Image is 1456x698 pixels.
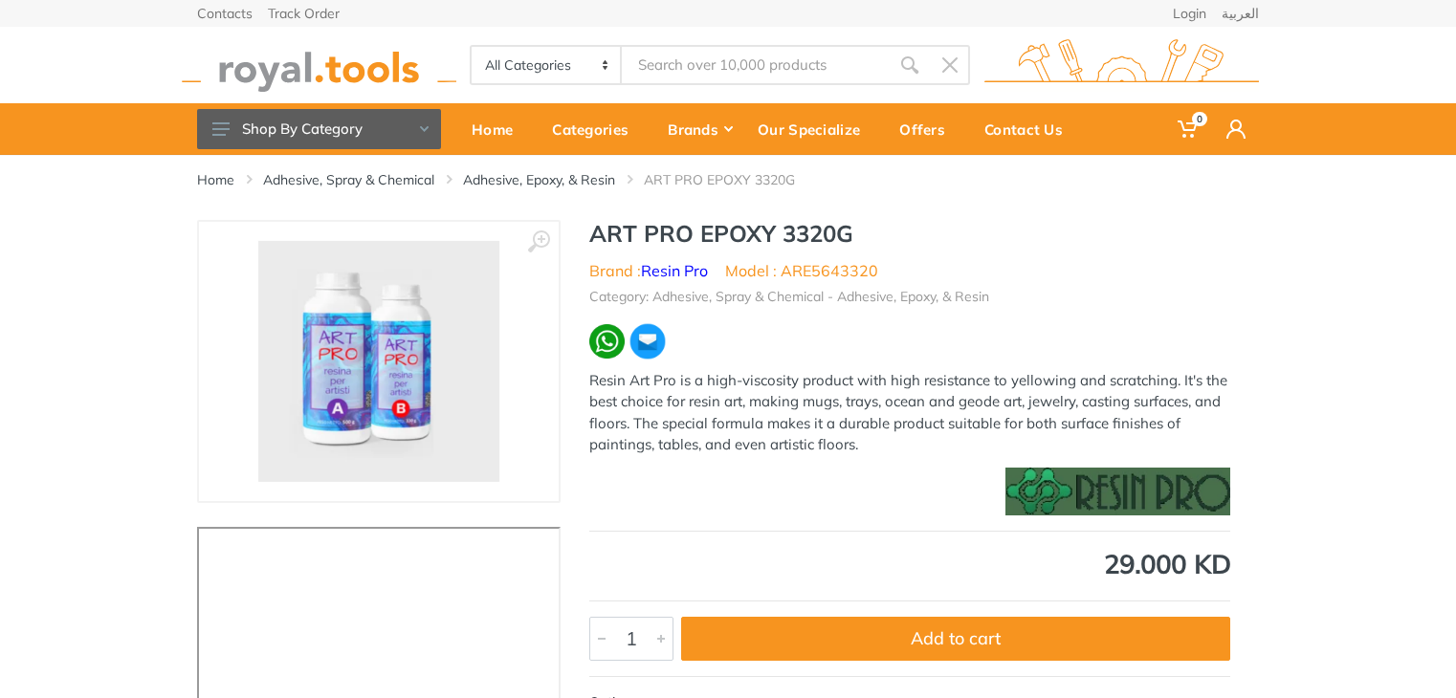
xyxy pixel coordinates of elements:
a: Adhesive, Spray & Chemical [263,170,434,189]
img: Resin Pro [1005,468,1230,515]
div: Resin Art Pro is a high-viscosity product with high resistance to yellowing and scratching. It's ... [589,370,1230,456]
input: Site search [622,45,890,85]
li: ART PRO EPOXY 3320G [644,170,824,189]
span: 0 [1192,112,1207,126]
h1: ART PRO EPOXY 3320G [589,220,1230,248]
select: Category [472,47,622,83]
nav: breadcrumb [197,170,1259,189]
div: Offers [886,109,971,149]
a: 0 [1164,103,1213,155]
a: Categories [539,103,654,155]
div: 29.000 KD [589,551,1230,578]
div: Home [458,109,539,149]
a: Home [197,170,234,189]
a: Resin Pro [641,261,708,280]
a: Adhesive, Epoxy, & Resin [463,170,615,189]
a: Login [1173,7,1206,20]
div: Categories [539,109,654,149]
a: Offers [886,103,971,155]
button: Add to cart [681,617,1230,661]
div: Brands [654,109,744,149]
img: wa.webp [589,324,625,360]
img: royal.tools Logo [984,39,1259,92]
li: Category: Adhesive, Spray & Chemical - Adhesive, Epoxy, & Resin [589,287,989,307]
div: Contact Us [971,109,1089,149]
li: Model : ARE5643320 [725,259,878,282]
div: Our Specialize [744,109,886,149]
button: Shop By Category [197,109,441,149]
li: Brand : [589,259,708,282]
img: royal.tools Logo [182,39,456,92]
a: Contact Us [971,103,1089,155]
img: ma.webp [629,322,667,360]
img: Royal Tools - ART PRO EPOXY 3320G [258,241,499,482]
a: Contacts [197,7,253,20]
a: العربية [1222,7,1259,20]
a: Our Specialize [744,103,886,155]
a: Track Order [268,7,340,20]
a: Home [458,103,539,155]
